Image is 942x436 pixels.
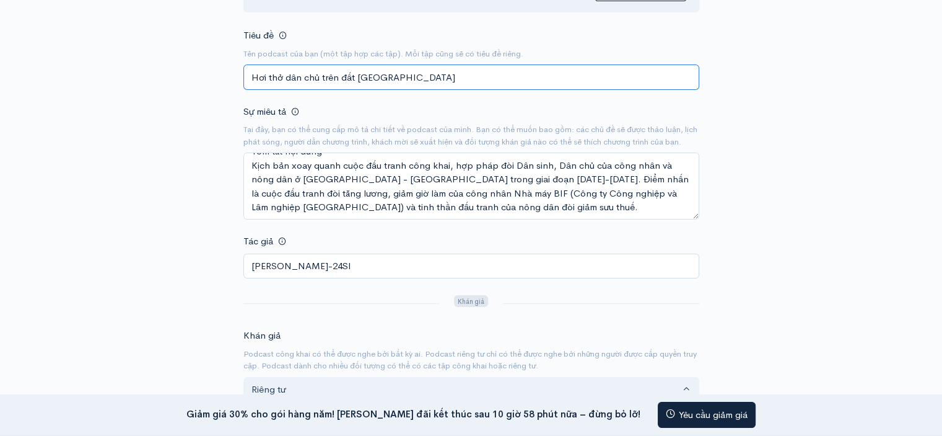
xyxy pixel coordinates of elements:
font: Yêu cầu giảm giá [679,409,748,421]
font: Tiêu đề [243,29,274,41]
a: Yêu cầu giảm giá [658,402,756,428]
font: Giảm giá 30% cho gói hàng năm! [PERSON_NAME] đãi kết thúc sau 10 giờ 58 phút nữa – đừng bỏ lỡ! [186,407,640,419]
font: Khán giả [458,296,484,305]
font: Khán giả [243,329,281,341]
font: Tại đây, bạn có thể cung cấp mô tả chi tiết về podcast của mình. Bạn có thể muốn bao gồm: các chủ... [243,124,697,147]
input: Sản xuất podcast Turtle [243,254,699,279]
input: Chuyện Rùa [243,65,699,90]
font: Podcast công khai có thể được nghe bởi bất kỳ ai. Podcast riêng tư chỉ có thể được nghe bởi những... [243,349,697,371]
font: Tác giả [243,235,273,247]
div: Riêng tư [251,383,680,397]
font: Tên podcast của bạn (một tập hợp các tập). Mỗi tập cũng sẽ có tiêu đề riêng. [243,48,523,59]
font: Sự miêu tả [243,105,286,117]
button: Riêng tư [243,377,699,403]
